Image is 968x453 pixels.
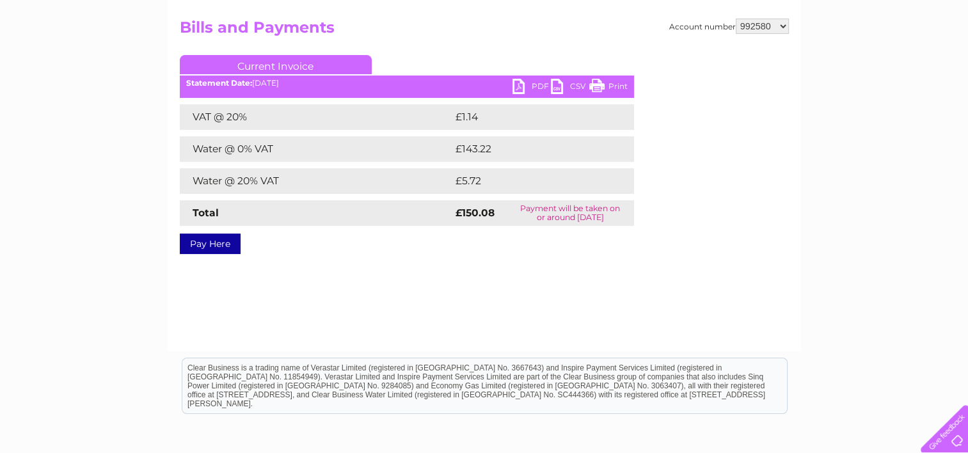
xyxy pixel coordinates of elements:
td: £5.72 [452,168,604,194]
a: Energy [775,54,803,64]
a: Pay Here [180,234,241,254]
a: Print [589,79,628,97]
a: Log out [926,54,956,64]
a: PDF [512,79,551,97]
td: £143.22 [452,136,610,162]
div: Clear Business is a trading name of Verastar Limited (registered in [GEOGRAPHIC_DATA] No. 3667643... [182,7,787,62]
a: CSV [551,79,589,97]
td: Water @ 0% VAT [180,136,452,162]
strong: Total [193,207,219,219]
b: Statement Date: [186,78,252,88]
a: Current Invoice [180,55,372,74]
td: Water @ 20% VAT [180,168,452,194]
td: VAT @ 20% [180,104,452,130]
td: £1.14 [452,104,601,130]
td: Payment will be taken on or around [DATE] [507,200,634,226]
img: logo.png [34,33,99,72]
a: 0333 014 3131 [727,6,815,22]
h2: Bills and Payments [180,19,789,43]
strong: £150.08 [456,207,495,219]
a: Blog [857,54,875,64]
a: Contact [883,54,914,64]
a: Water [743,54,767,64]
div: [DATE] [180,79,634,88]
a: Telecoms [811,54,849,64]
div: Account number [669,19,789,34]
